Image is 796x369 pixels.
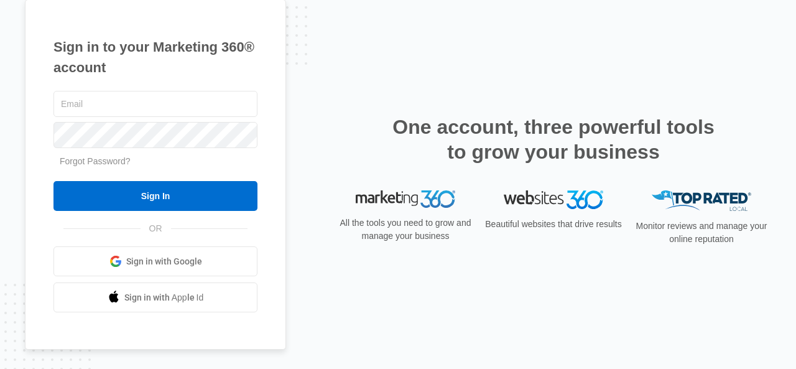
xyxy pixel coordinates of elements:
[356,190,455,208] img: Marketing 360
[389,114,718,164] h2: One account, three powerful tools to grow your business
[53,181,257,211] input: Sign In
[126,255,202,268] span: Sign in with Google
[53,283,257,312] a: Sign in with Apple Id
[336,217,475,243] p: All the tools you need to grow and manage your business
[53,37,257,78] h1: Sign in to your Marketing 360® account
[484,218,623,231] p: Beautiful websites that drive results
[652,190,751,211] img: Top Rated Local
[504,190,603,208] img: Websites 360
[60,156,131,166] a: Forgot Password?
[124,291,204,304] span: Sign in with Apple Id
[632,220,771,246] p: Monitor reviews and manage your online reputation
[53,91,257,117] input: Email
[141,222,171,235] span: OR
[53,246,257,276] a: Sign in with Google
